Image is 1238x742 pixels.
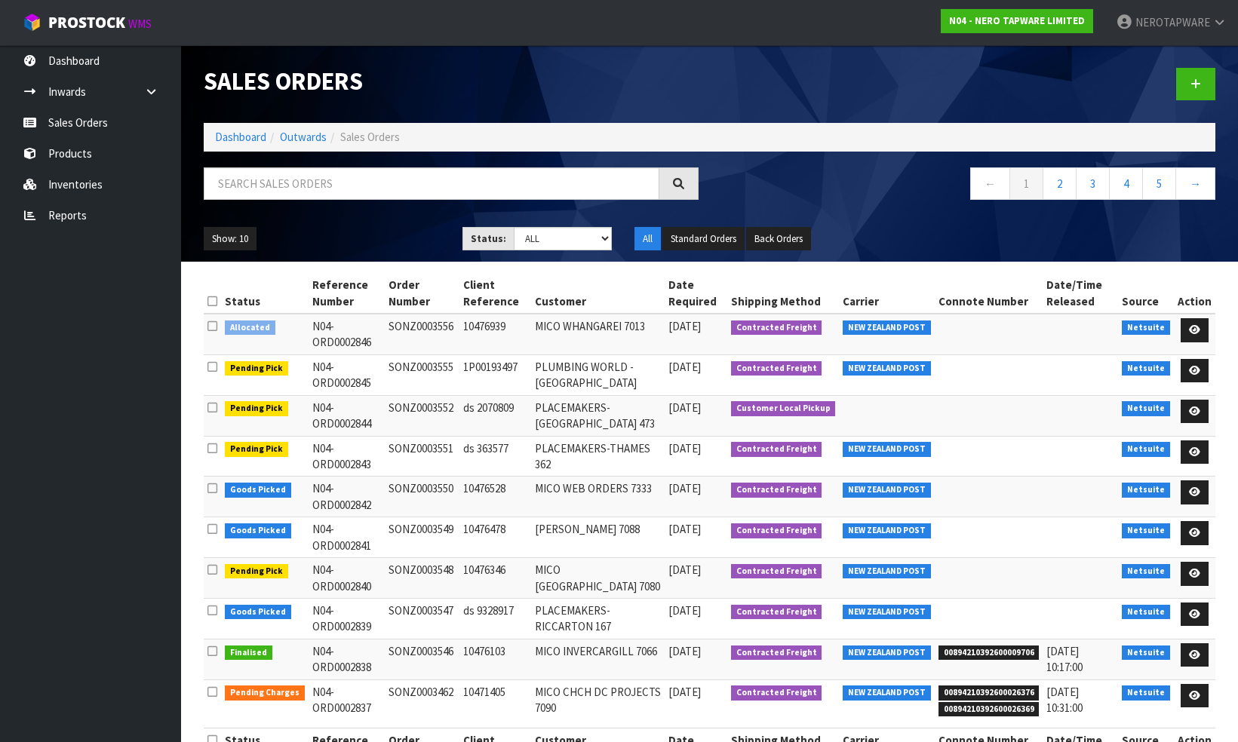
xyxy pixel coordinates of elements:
[225,320,275,336] span: Allocated
[385,517,459,558] td: SONZ0003549
[309,436,385,477] td: N04-ORD0002843
[1122,605,1170,620] span: Netsuite
[1142,167,1176,200] a: 5
[668,522,701,536] span: [DATE]
[225,645,272,661] span: Finalised
[340,130,400,144] span: Sales Orders
[1043,273,1118,314] th: Date/Time Released
[225,483,291,498] span: Goods Picked
[385,679,459,728] td: SONZ0003462
[935,273,1043,314] th: Connote Number
[459,517,531,558] td: 10476478
[843,685,931,701] span: NEW ZEALAND POST
[385,598,459,639] td: SONZ0003547
[225,523,291,538] span: Goods Picked
[459,639,531,679] td: 10476103
[731,320,822,336] span: Contracted Freight
[385,395,459,436] td: SONZ0003552
[531,679,665,728] td: MICO CHCH DC PROJECTS 7090
[668,481,701,495] span: [DATE]
[731,605,822,620] span: Contracted Freight
[221,273,309,314] th: Status
[471,232,506,245] strong: Status:
[459,395,531,436] td: ds 2070809
[731,645,822,661] span: Contracted Freight
[225,442,288,457] span: Pending Pick
[668,400,701,415] span: [DATE]
[1122,442,1170,457] span: Netsuite
[385,477,459,517] td: SONZ0003550
[668,563,701,577] span: [DATE]
[634,227,661,251] button: All
[309,273,385,314] th: Reference Number
[309,639,385,679] td: N04-ORD0002838
[1046,685,1083,715] span: [DATE] 10:31:00
[459,436,531,477] td: ds 363577
[531,314,665,354] td: MICO WHANGAREI 7013
[1135,15,1210,29] span: NEROTAPWARE
[459,558,531,599] td: 10476346
[204,68,699,95] h1: Sales Orders
[668,685,701,699] span: [DATE]
[1046,644,1083,674] span: [DATE] 10:17:00
[531,517,665,558] td: [PERSON_NAME] 7088
[225,564,288,579] span: Pending Pick
[731,523,822,538] span: Contracted Freight
[385,354,459,395] td: SONZ0003555
[843,523,931,538] span: NEW ZEALAND POST
[459,598,531,639] td: ds 9328917
[1009,167,1043,200] a: 1
[1122,685,1170,701] span: Netsuite
[459,354,531,395] td: 1P00193497
[731,483,822,498] span: Contracted Freight
[309,354,385,395] td: N04-ORD0002845
[731,564,822,579] span: Contracted Freight
[970,167,1010,200] a: ←
[843,320,931,336] span: NEW ZEALAND POST
[839,273,935,314] th: Carrier
[665,273,727,314] th: Date Required
[459,477,531,517] td: 10476528
[949,14,1085,27] strong: N04 - NERO TAPWARE LIMITED
[309,679,385,728] td: N04-ORD0002837
[938,702,1040,717] span: 00894210392600026369
[1122,483,1170,498] span: Netsuite
[459,679,531,728] td: 10471405
[746,227,811,251] button: Back Orders
[531,598,665,639] td: PLACEMAKERS-RICCARTON 167
[668,441,701,455] span: [DATE]
[843,645,931,661] span: NEW ZEALAND POST
[225,401,288,416] span: Pending Pick
[385,314,459,354] td: SONZ0003556
[531,477,665,517] td: MICO WEB ORDERS 7333
[1122,645,1170,661] span: Netsuite
[309,477,385,517] td: N04-ORD0002842
[309,598,385,639] td: N04-ORD0002839
[459,273,531,314] th: Client Reference
[385,558,459,599] td: SONZ0003548
[1043,167,1077,200] a: 2
[385,639,459,679] td: SONZ0003546
[668,644,701,658] span: [DATE]
[309,558,385,599] td: N04-ORD0002840
[731,442,822,457] span: Contracted Freight
[531,436,665,477] td: PLACEMAKERS-THAMES 362
[668,603,701,618] span: [DATE]
[48,13,125,32] span: ProStock
[1122,523,1170,538] span: Netsuite
[204,227,257,251] button: Show: 10
[662,227,745,251] button: Standard Orders
[843,361,931,376] span: NEW ZEALAND POST
[843,483,931,498] span: NEW ZEALAND POST
[668,319,701,333] span: [DATE]
[280,130,327,144] a: Outwards
[204,167,659,200] input: Search sales orders
[128,17,152,31] small: WMS
[309,395,385,436] td: N04-ORD0002844
[531,395,665,436] td: PLACEMAKERS-[GEOGRAPHIC_DATA] 473
[531,354,665,395] td: PLUMBING WORLD - [GEOGRAPHIC_DATA]
[385,436,459,477] td: SONZ0003551
[731,401,836,416] span: Customer Local Pickup
[225,685,305,701] span: Pending Charges
[385,273,459,314] th: Order Number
